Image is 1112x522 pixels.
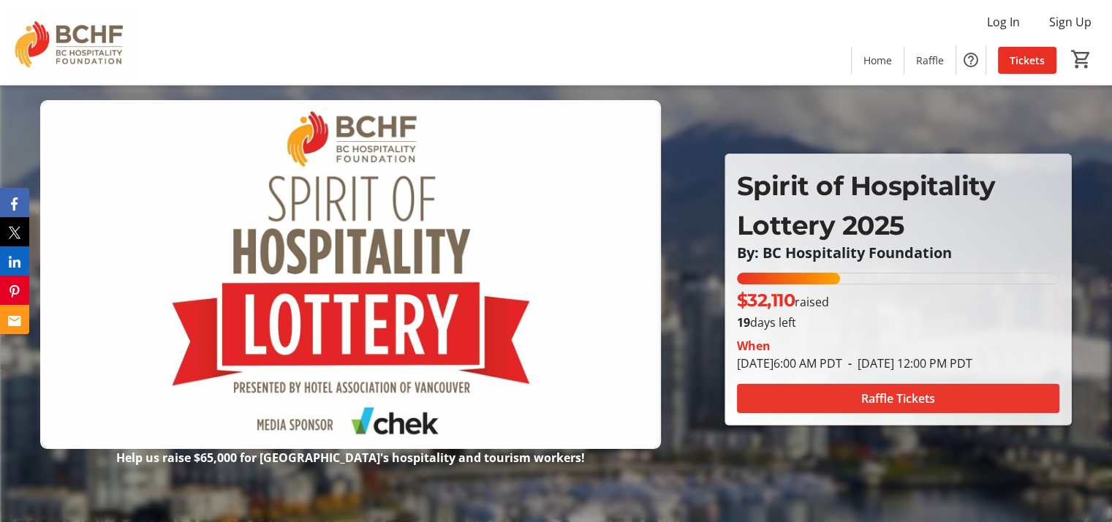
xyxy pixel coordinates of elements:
[40,100,661,450] img: Campaign CTA Media Photo
[1037,10,1103,34] button: Sign Up
[916,53,944,68] span: Raffle
[975,10,1032,34] button: Log In
[1010,53,1045,68] span: Tickets
[737,337,771,355] div: When
[737,290,795,311] span: $32,110
[1068,46,1094,72] button: Cart
[737,287,830,314] p: raised
[863,53,892,68] span: Home
[842,355,972,371] span: [DATE] 12:00 PM PDT
[956,45,986,75] button: Help
[9,6,139,79] img: BC Hospitality Foundation's Logo
[904,47,956,74] a: Raffle
[737,314,750,330] span: 19
[737,245,1059,261] p: By: BC Hospitality Foundation
[842,355,858,371] span: -
[1049,13,1092,31] span: Sign Up
[987,13,1020,31] span: Log In
[116,450,585,466] strong: Help us raise $65,000 for [GEOGRAPHIC_DATA]'s hospitality and tourism workers!
[737,314,1059,331] p: days left
[852,47,904,74] a: Home
[737,355,842,371] span: [DATE] 6:00 AM PDT
[998,47,1056,74] a: Tickets
[737,384,1059,413] button: Raffle Tickets
[861,390,935,407] span: Raffle Tickets
[737,273,1059,284] div: 32.11% of fundraising goal reached
[737,170,996,241] span: Spirit of Hospitality Lottery 2025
